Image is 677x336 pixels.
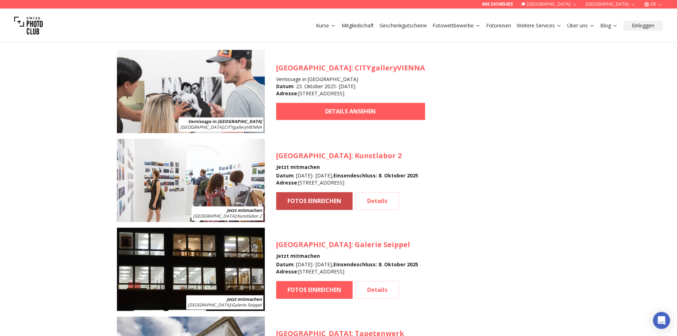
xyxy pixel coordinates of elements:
[377,21,430,31] button: Geschenkgutscheine
[517,22,562,29] a: Weitere Services
[117,139,265,222] img: SPC Photo Awards MÜNCHEN November 2025
[276,83,294,90] b: Datum
[276,164,418,171] h4: Jetzt mitmachen
[333,261,418,268] b: Einsendeschluss : 8. Oktober 2025
[430,21,483,31] button: Fotowettbewerbe
[180,124,223,130] span: [GEOGRAPHIC_DATA]
[567,22,595,29] a: Über uns
[623,21,663,31] button: Einloggen
[339,21,377,31] button: Mitgliedschaft
[276,192,353,210] a: FOTOS EINREICHEN
[482,1,513,7] a: 069 247495455
[483,21,514,31] button: Fotoreisen
[276,261,294,268] b: Datum
[276,103,425,120] a: DETAILS ANSEHEN
[276,268,297,275] b: Adresse
[193,213,262,219] span: : Kunstlabor 2
[276,252,418,260] h4: Jetzt mitmachen
[600,22,618,29] a: Blog
[313,21,339,31] button: Kurse
[227,296,262,302] b: Jetzt mitmachen
[432,22,480,29] a: Fotowettbewerbe
[653,312,670,329] div: Open Intercom Messenger
[188,302,262,308] span: : Galerie Seippel
[14,11,43,40] img: Swiss photo club
[188,302,231,308] span: [GEOGRAPHIC_DATA]
[597,21,620,31] button: Blog
[276,261,418,275] div: : [DATE] - [DATE] , : [STREET_ADDRESS]
[276,151,418,161] h3: : Kunstlabor 2
[380,22,427,29] a: Geschenkgutscheine
[276,172,418,186] div: : [DATE] - [DATE] , : [STREET_ADDRESS]
[486,22,511,29] a: Fotoreisen
[276,83,425,97] div: : 23. Oktober 2025 - [DATE] : [STREET_ADDRESS]
[276,172,294,179] b: Datum
[514,21,564,31] button: Weitere Services
[355,192,399,210] a: Details
[316,22,336,29] a: Kurse
[564,21,597,31] button: Über uns
[180,124,262,130] span: : CITYgalleryVIENNA
[276,281,353,299] a: FOTOS EINREICHEN
[276,90,297,97] b: Adresse
[276,240,351,249] span: [GEOGRAPHIC_DATA]
[276,151,351,160] span: [GEOGRAPHIC_DATA]
[188,118,262,124] b: Vernissage in [GEOGRAPHIC_DATA]
[117,50,265,133] img: SPC Photo Awards WIEN Oktober 2025
[276,63,351,73] span: [GEOGRAPHIC_DATA]
[276,240,418,250] h3: : Galerie Seippel
[276,76,425,83] h4: Vernissage in [GEOGRAPHIC_DATA]
[276,179,297,186] b: Adresse
[333,172,418,179] b: Einsendeschluss : 8. Oktober 2025
[355,281,399,299] a: Details
[342,22,374,29] a: Mitgliedschaft
[117,228,265,311] img: SPC Photo Awards KÖLN November 2025
[276,63,425,73] h3: : CITYgalleryVIENNA
[193,213,236,219] span: [GEOGRAPHIC_DATA]
[227,207,262,213] b: Jetzt mitmachen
